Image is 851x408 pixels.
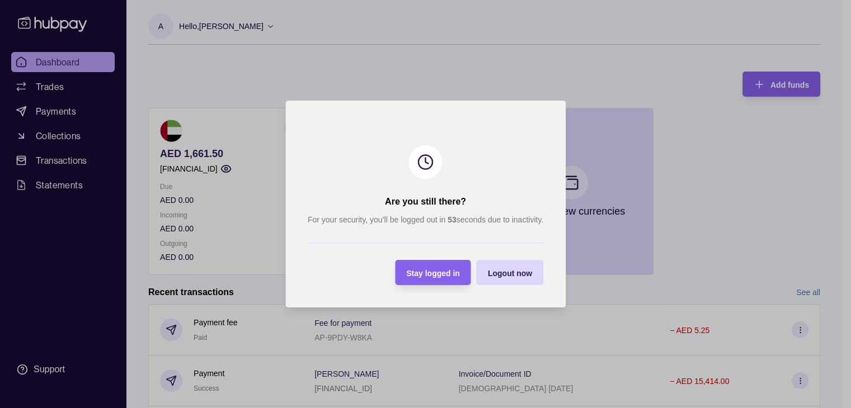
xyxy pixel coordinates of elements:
button: Logout now [477,260,543,285]
p: For your security, you’ll be logged out in seconds due to inactivity. [308,214,543,226]
span: Logout now [488,269,532,278]
button: Stay logged in [395,260,471,285]
h2: Are you still there? [385,196,466,208]
strong: 53 [448,215,457,224]
span: Stay logged in [406,269,460,278]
